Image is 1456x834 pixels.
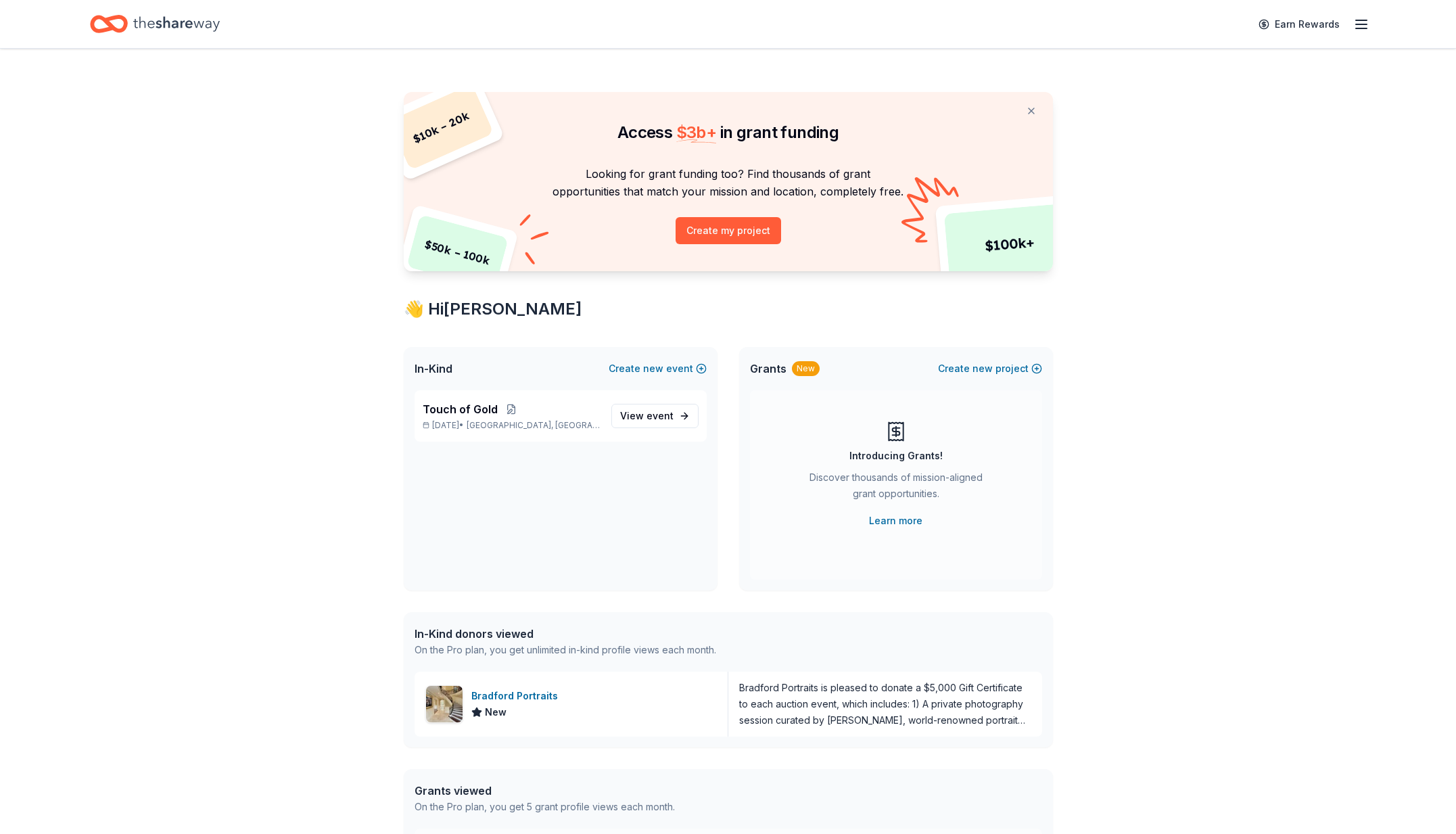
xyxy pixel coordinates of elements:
[471,688,563,704] div: Bradford Portraits
[804,469,988,507] div: Discover thousands of mission-aligned grant opportunities.
[415,626,716,642] div: In-Kind donors viewed
[467,420,600,431] span: [GEOGRAPHIC_DATA], [GEOGRAPHIC_DATA]
[647,410,674,421] span: event
[676,217,781,244] button: Create my project
[972,361,993,377] span: new
[415,361,452,377] span: In-Kind
[415,783,675,799] div: Grants viewed
[620,408,674,424] span: View
[676,122,717,142] span: $ 3b +
[415,642,716,658] div: On the Pro plan, you get unlimited in-kind profile views each month.
[485,704,507,720] span: New
[869,513,922,529] a: Learn more
[792,361,820,376] div: New
[611,404,699,428] a: View event
[750,361,786,377] span: Grants
[617,122,839,142] span: Access in grant funding
[1250,12,1348,37] a: Earn Rewards
[388,84,494,170] div: $ 10k – 20k
[938,361,1042,377] button: Createnewproject
[404,298,1053,320] div: 👋 Hi [PERSON_NAME]
[426,686,463,722] img: Image for Bradford Portraits
[739,680,1031,728] div: Bradford Portraits is pleased to donate a $5,000 Gift Certificate to each auction event, which in...
[643,361,663,377] span: new
[849,448,943,464] div: Introducing Grants!
[423,401,498,417] span: Touch of Gold
[609,361,707,377] button: Createnewevent
[423,420,601,431] p: [DATE] •
[90,8,220,40] a: Home
[415,799,675,815] div: On the Pro plan, you get 5 grant profile views each month.
[420,165,1037,201] p: Looking for grant funding too? Find thousands of grant opportunities that match your mission and ...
